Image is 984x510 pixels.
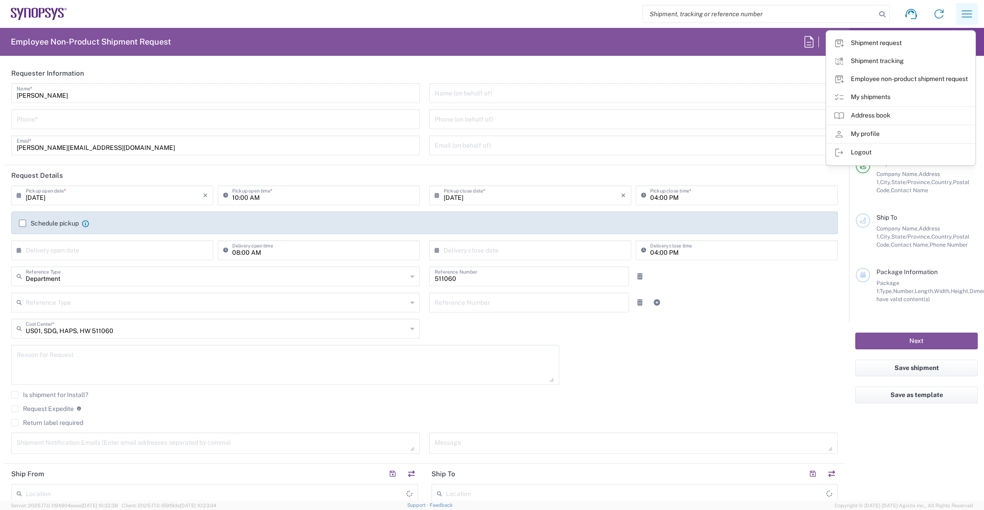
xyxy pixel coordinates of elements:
span: Country, [931,233,953,240]
span: Height, [951,288,970,294]
span: Contact Name [891,187,928,194]
span: Length, [915,288,934,294]
a: Shipment tracking [827,52,975,70]
span: City, [880,233,891,240]
label: Schedule pickup [19,220,79,227]
span: Company Name, [876,225,919,232]
input: Shipment, tracking or reference number [643,5,876,23]
button: Next [855,333,978,349]
span: [DATE] 10:23:34 [180,503,216,508]
a: Logout [827,144,975,162]
label: Is shipment for Install? [11,391,88,398]
span: Package Information [876,268,938,275]
button: Save shipment [855,360,978,376]
label: Request Expedite [11,405,74,412]
span: [DATE] 10:32:38 [81,503,118,508]
span: Server: 2025.17.0-1194904eeae [11,503,118,508]
i: × [621,188,626,203]
a: My shipments [827,88,975,106]
span: Client: 2025.17.0-159f9de [122,503,216,508]
a: Employee non-product shipment request [827,70,975,88]
a: Remove Reference [634,270,646,283]
h2: Requester Information [11,69,84,78]
span: Contact Name, [891,241,930,248]
h2: Employee Non-Product Shipment Request [11,36,171,47]
a: My profile [827,125,975,143]
h2: Ship To [431,469,455,478]
h2: Request Details [11,171,63,180]
span: Phone Number [930,241,968,248]
span: Number, [893,288,915,294]
a: Support [407,502,430,508]
h2: Ship From [11,469,44,478]
span: Width, [934,288,951,294]
span: Copyright © [DATE]-[DATE] Agistix Inc., All Rights Reserved [835,501,973,510]
a: Remove Reference [634,296,646,309]
i: × [203,188,208,203]
span: Package 1: [876,280,899,294]
a: Address book [827,107,975,125]
span: City, [880,179,891,185]
span: Country, [931,179,953,185]
span: Company Name, [876,171,919,177]
a: Shipment request [827,34,975,52]
label: Return label required [11,419,83,426]
span: State/Province, [891,179,931,185]
span: Ship To [876,214,897,221]
a: Add Reference [651,296,663,309]
a: Feedback [430,502,453,508]
span: State/Province, [891,233,931,240]
span: Type, [880,288,893,294]
button: Save as template [855,387,978,403]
